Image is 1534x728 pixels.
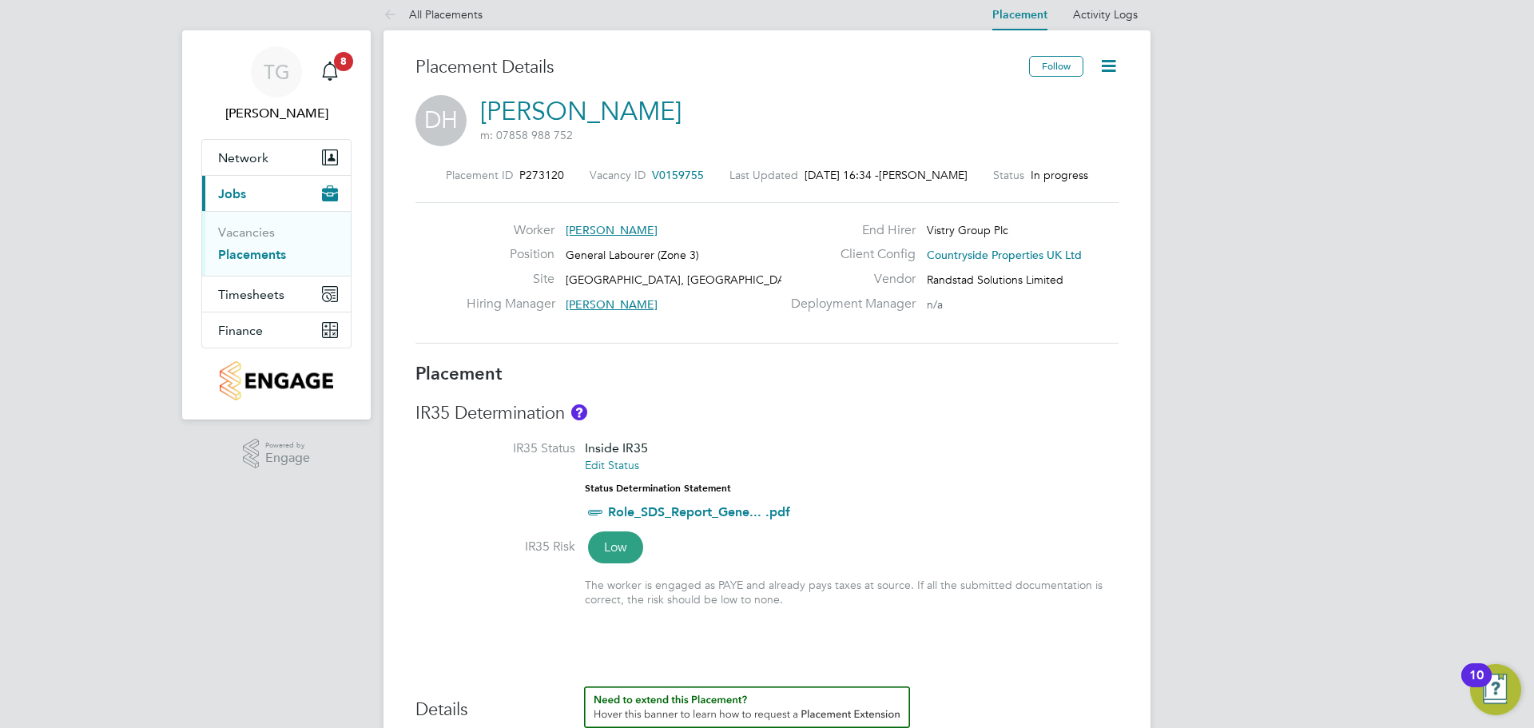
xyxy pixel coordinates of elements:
span: Inside IR35 [585,440,648,455]
div: 10 [1469,675,1484,696]
div: Jobs [202,211,351,276]
span: Powered by [265,439,310,452]
button: Jobs [202,176,351,211]
label: Last Updated [729,168,798,182]
a: TG[PERSON_NAME] [201,46,352,123]
span: Tom Green [201,104,352,123]
span: Jobs [218,186,246,201]
span: Timesheets [218,287,284,302]
span: General Labourer (Zone 3) [566,248,699,262]
span: Finance [218,323,263,338]
span: [DATE] 16:34 - [805,168,879,182]
a: Role_SDS_Report_Gene... .pdf [608,504,790,519]
a: Edit Status [585,458,639,472]
nav: Main navigation [182,30,371,420]
button: About IR35 [571,404,587,420]
label: Vacancy ID [590,168,646,182]
label: IR35 Status [415,440,575,457]
span: n/a [927,297,943,312]
a: Activity Logs [1073,7,1138,22]
img: countryside-properties-logo-retina.png [220,361,332,400]
button: Follow [1029,56,1083,77]
label: Hiring Manager [467,296,554,312]
span: [PERSON_NAME] [566,297,658,312]
label: Vendor [781,271,916,288]
button: Network [202,140,351,175]
a: Powered byEngage [243,439,311,469]
span: V0159755 [652,168,704,182]
a: Vacancies [218,225,275,240]
label: Site [467,271,554,288]
a: All Placements [383,7,483,22]
span: [PERSON_NAME] [879,168,968,182]
span: 8 [334,52,353,71]
a: [PERSON_NAME] [480,96,682,127]
a: Placement [992,8,1047,22]
label: Placement ID [446,168,513,182]
span: P273120 [519,168,564,182]
span: [PERSON_NAME] [566,223,658,237]
h3: Details [415,686,1119,722]
button: Timesheets [202,276,351,312]
span: Randstad Solutions Limited [927,273,1063,287]
h3: IR35 Determination [415,402,1119,425]
button: Finance [202,312,351,348]
span: Vistry Group Plc [927,223,1008,237]
span: Engage [265,452,310,465]
span: DH [415,95,467,146]
span: Network [218,150,268,165]
label: End Hirer [781,222,916,239]
a: Placements [218,247,286,262]
a: Go to home page [201,361,352,400]
button: Open Resource Center, 10 new notifications [1470,664,1521,715]
label: Deployment Manager [781,296,916,312]
strong: Status Determination Statement [585,483,731,494]
span: Low [588,531,643,563]
label: Status [993,168,1024,182]
span: [GEOGRAPHIC_DATA], [GEOGRAPHIC_DATA] [566,273,802,287]
label: Worker [467,222,554,239]
a: 8 [314,46,346,97]
label: Client Config [781,246,916,263]
h3: Placement Details [415,56,1017,79]
label: Position [467,246,554,263]
b: Placement [415,363,503,384]
span: TG [264,62,290,82]
button: How to extend a Placement? [584,686,910,728]
span: Countryside Properties UK Ltd [927,248,1082,262]
span: In progress [1031,168,1088,182]
label: IR35 Risk [415,539,575,555]
div: The worker is engaged as PAYE and already pays taxes at source. If all the submitted documentatio... [585,578,1119,607]
span: m: 07858 988 752 [480,128,573,142]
